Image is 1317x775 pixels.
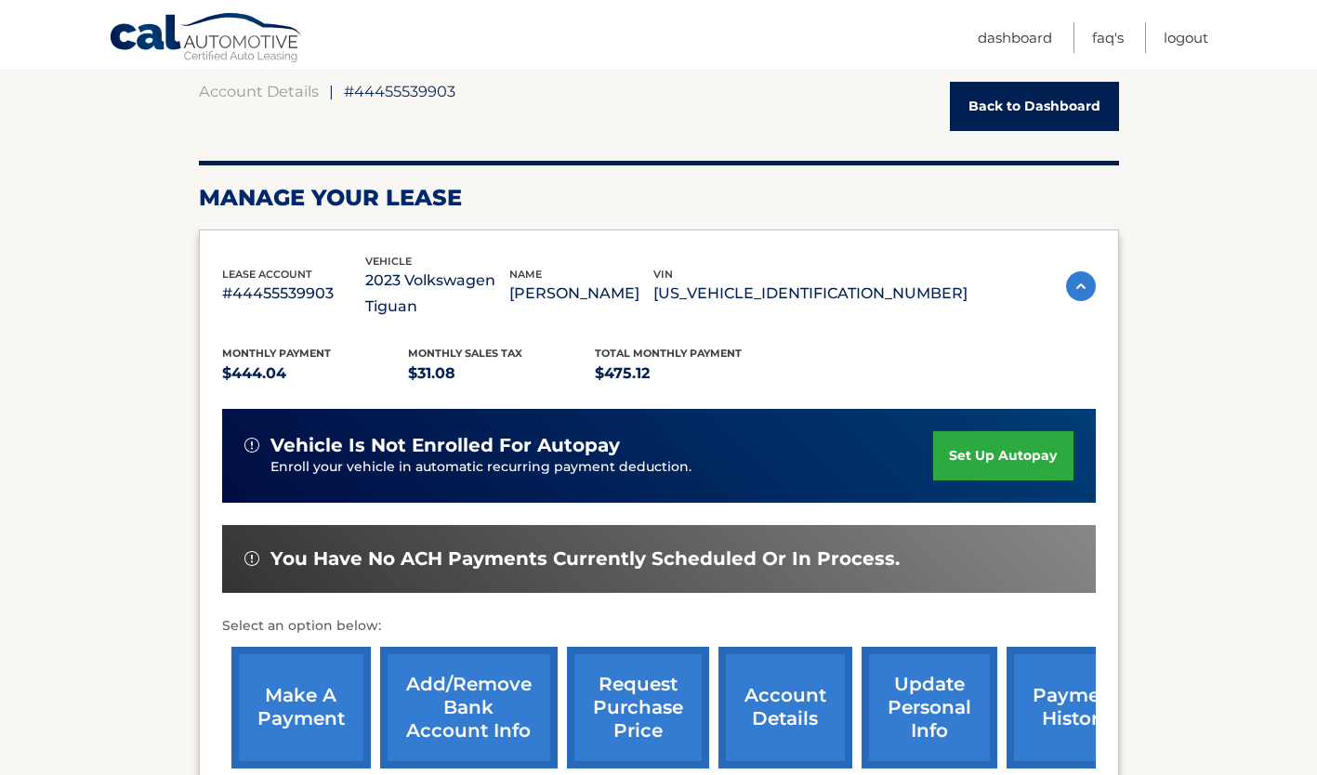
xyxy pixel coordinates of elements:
[1066,271,1096,301] img: accordion-active.svg
[270,547,900,571] span: You have no ACH payments currently scheduled or in process.
[222,615,1096,637] p: Select an option below:
[933,431,1073,480] a: set up autopay
[1164,22,1208,53] a: Logout
[567,647,709,768] a: request purchase price
[270,434,620,457] span: vehicle is not enrolled for autopay
[244,551,259,566] img: alert-white.svg
[595,347,742,360] span: Total Monthly Payment
[344,82,455,100] span: #44455539903
[222,281,366,307] p: #44455539903
[718,647,852,768] a: account details
[653,281,968,307] p: [US_VEHICLE_IDENTIFICATION_NUMBER]
[408,361,595,387] p: $31.08
[222,361,409,387] p: $444.04
[231,647,371,768] a: make a payment
[509,268,542,281] span: name
[408,347,522,360] span: Monthly sales Tax
[1007,647,1146,768] a: payment history
[222,268,312,281] span: lease account
[199,184,1119,212] h2: Manage Your Lease
[365,255,412,268] span: vehicle
[653,268,673,281] span: vin
[380,647,558,768] a: Add/Remove bank account info
[978,22,1052,53] a: Dashboard
[365,268,509,320] p: 2023 Volkswagen Tiguan
[199,82,319,100] a: Account Details
[270,457,934,478] p: Enroll your vehicle in automatic recurring payment deduction.
[329,82,334,100] span: |
[509,281,653,307] p: [PERSON_NAME]
[109,12,304,66] a: Cal Automotive
[222,347,331,360] span: Monthly Payment
[244,438,259,453] img: alert-white.svg
[1092,22,1124,53] a: FAQ's
[862,647,997,768] a: update personal info
[595,361,782,387] p: $475.12
[950,82,1119,131] a: Back to Dashboard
